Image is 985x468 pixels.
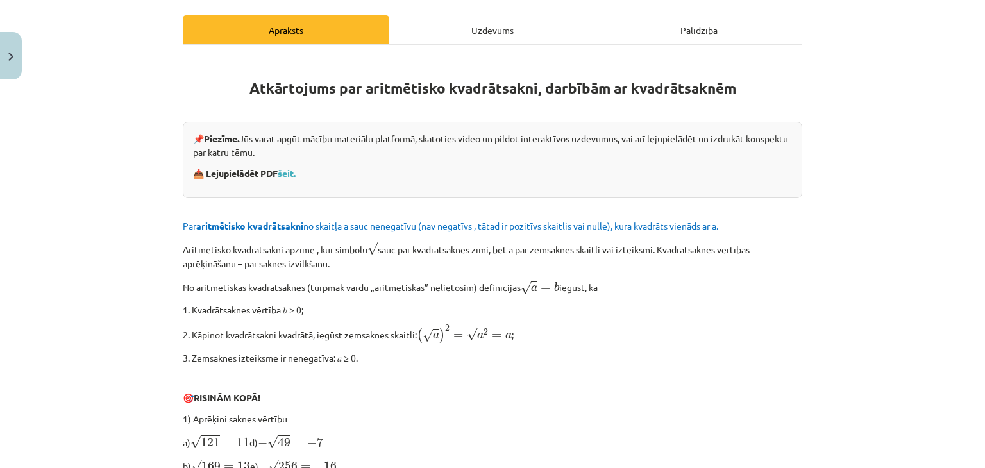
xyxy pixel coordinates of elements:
[453,333,463,338] span: =
[278,437,290,447] span: 49
[183,412,802,426] p: 1) Aprēķini saknes vērtību
[196,220,303,231] b: aritmētisko kvadrātsakni
[267,435,278,449] span: √
[433,333,439,339] span: a
[249,79,736,97] strong: Atkārtojums par aritmētisko kvadrātsakni, darbībām ar kvadrātsaknēm
[423,329,433,342] span: √
[505,333,512,339] span: a
[183,433,802,449] p: a) d)
[477,333,484,339] span: a
[193,132,792,159] p: 📌 Jūs varat apgūt mācību materiālu platformā, skatoties video un pildot interaktīvos uzdevumus, v...
[467,328,477,341] span: √
[389,15,596,44] div: Uzdevums
[317,437,323,447] span: 7
[183,278,802,296] p: No aritmētiskās kvadrātsaknes (turpmāk vārdu „aritmētiskās” nelietosim) definīcijas iegūst, ka
[183,303,802,317] p: 1. Kvadrātsaknes vērtība 𝑏 ≥ 0;
[193,167,298,179] strong: 📥 Lejupielādēt PDF
[183,324,802,344] p: 2. Kāpinot kvadrātsakni kvadrātā, iegūst zemsaknes skaitli: ;
[183,240,802,271] p: Aritmētisko kvadrātsakni apzīmē , kur simbolu sauc par kvadrātsaknes zīmi, bet a par zemsaknes sk...
[439,328,445,343] span: )
[204,133,239,144] strong: Piezīme.
[445,325,450,331] span: 2
[183,391,802,405] p: 🎯
[367,242,378,255] span: √
[541,286,550,291] span: =
[278,167,296,179] a: šeit.
[492,333,501,338] span: =
[194,392,260,403] b: RISINĀM KOPĀ!
[201,438,220,447] span: 121
[8,53,13,61] img: icon-close-lesson-0947bae3869378f0d4975bcd49f059093ad1ed9edebbc8119c70593378902aed.svg
[258,439,267,447] span: −
[484,329,488,335] span: 2
[307,439,317,447] span: −
[223,441,233,446] span: =
[237,438,249,447] span: 11
[183,351,802,365] p: 3. Zemsaknes izteiksme ir nenegatīva: 𝑎 ≥ 0.
[554,282,559,292] span: b
[521,281,531,295] span: √
[294,441,303,446] span: =
[183,15,389,44] div: Apraksts
[190,435,201,449] span: √
[417,328,423,343] span: (
[596,15,802,44] div: Palīdzība
[183,220,718,231] span: Par no skaitļa a sauc nenegatīvu (nav negatīvs , tātad ir pozitīvs skaitlis vai nulle), kura kvad...
[531,285,537,292] span: a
